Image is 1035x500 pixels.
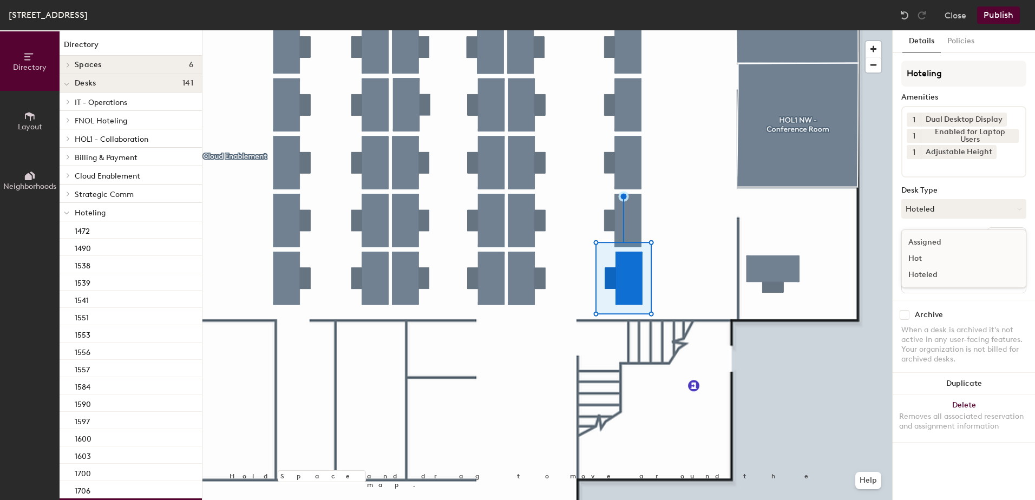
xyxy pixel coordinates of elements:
button: Policies [941,30,981,52]
button: 1 [907,129,921,143]
button: Close [945,6,966,24]
span: Directory [13,63,47,72]
span: Billing & Payment [75,153,137,162]
p: 1556 [75,345,90,357]
span: 1 [913,130,915,142]
span: Hoteling [75,208,106,218]
span: Layout [18,122,42,131]
p: 1541 [75,293,89,305]
p: 1600 [75,431,91,444]
span: HOL1 - Collaboration [75,135,148,144]
h1: Directory [60,39,202,56]
span: IT - Operations [75,98,127,107]
span: 1 [913,147,915,158]
button: 1 [907,113,921,127]
div: Amenities [901,93,1026,102]
button: 1 [907,145,921,159]
img: Undo [899,10,910,21]
div: Hot [902,251,1010,267]
span: 141 [182,79,193,88]
div: [STREET_ADDRESS] [9,8,88,22]
button: Details [902,30,941,52]
button: Help [855,472,881,489]
span: Cloud Enablement [75,172,140,181]
div: Assigned [902,234,1010,251]
div: Dual Desktop Display [921,113,1007,127]
p: 1590 [75,397,91,409]
span: 1 [913,114,915,126]
p: 1700 [75,466,91,478]
p: 1490 [75,241,91,253]
span: Strategic Comm [75,190,134,199]
div: Hoteled [902,267,1010,283]
span: Desks [75,79,96,88]
div: When a desk is archived it's not active in any user-facing features. Your organization is not bil... [901,325,1026,364]
button: Publish [977,6,1020,24]
button: Duplicate [893,373,1035,394]
span: FNOL Hoteling [75,116,127,126]
p: 1539 [75,275,90,288]
p: 1472 [75,223,90,236]
p: 1551 [75,310,89,323]
div: Archive [915,311,943,319]
span: 6 [189,61,193,69]
p: 1538 [75,258,90,271]
p: 1706 [75,483,90,496]
p: 1553 [75,327,90,340]
img: Redo [916,10,927,21]
button: DeleteRemoves all associated reservation and assignment information [893,394,1035,442]
p: 1584 [75,379,90,392]
span: Spaces [75,61,102,69]
div: Removes all associated reservation and assignment information [899,412,1029,431]
div: Adjustable Height [921,145,997,159]
p: 1557 [75,362,90,374]
p: 1597 [75,414,90,426]
p: 1603 [75,449,91,461]
div: Desk Type [901,186,1026,195]
button: Ungroup [987,227,1026,246]
div: Enabled for Laptop Users [921,129,1019,143]
button: Hoteled [901,199,1026,219]
span: Neighborhoods [3,182,56,191]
